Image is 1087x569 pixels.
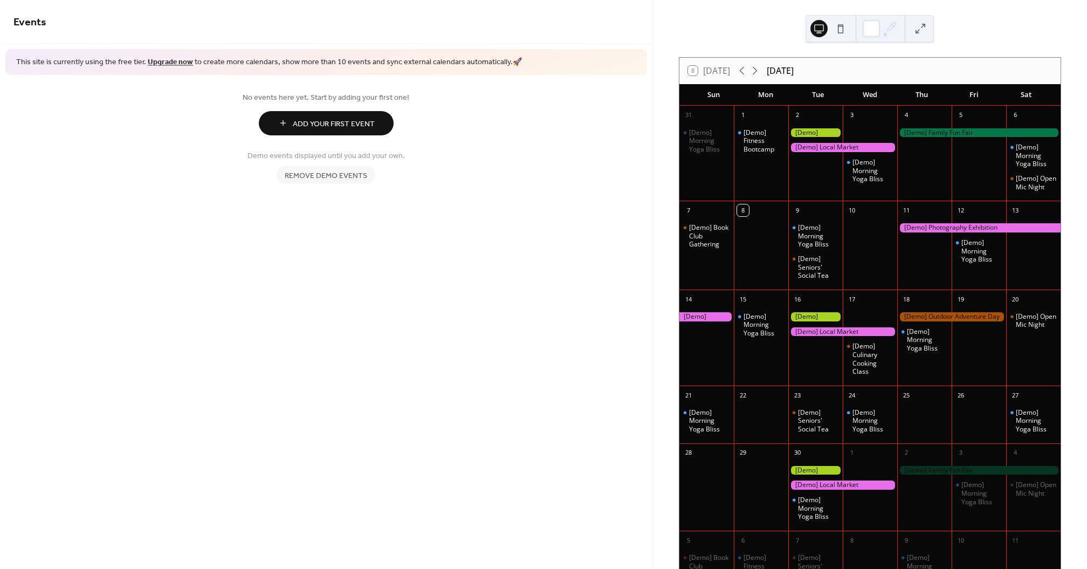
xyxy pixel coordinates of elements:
[1016,481,1056,497] div: [Demo] Open Mic Night
[852,158,893,183] div: [Demo] Morning Yoga Bliss
[897,312,1006,321] div: [Demo] Outdoor Adventure Day
[683,389,694,401] div: 21
[961,238,1002,264] div: [Demo] Morning Yoga Bliss
[1009,534,1021,546] div: 11
[737,293,749,305] div: 15
[679,312,734,321] div: [Demo] Photography Exhibition
[737,204,749,216] div: 8
[1016,143,1056,168] div: [Demo] Morning Yoga Bliss
[900,534,912,546] div: 9
[900,447,912,459] div: 2
[896,84,948,106] div: Thu
[788,223,843,249] div: [Demo] Morning Yoga Bliss
[788,255,843,280] div: [Demo] Seniors' Social Tea
[683,204,694,216] div: 7
[846,293,858,305] div: 17
[1016,408,1056,434] div: [Demo] Morning Yoga Bliss
[955,389,967,401] div: 26
[788,327,897,337] div: [Demo] Local Market
[683,109,694,121] div: 31
[900,389,912,401] div: 25
[1016,312,1056,329] div: [Demo] Open Mic Night
[897,223,1061,232] div: [Demo] Photography Exhibition
[846,534,858,546] div: 8
[689,408,730,434] div: [Demo] Morning Yoga Bliss
[900,204,912,216] div: 11
[952,238,1006,264] div: [Demo] Morning Yoga Bliss
[792,109,803,121] div: 2
[843,342,897,375] div: [Demo] Culinary Cooking Class
[1009,204,1021,216] div: 13
[843,408,897,434] div: [Demo] Morning Yoga Bliss
[13,111,639,135] a: Add Your First Event
[16,57,522,68] span: This site is currently using the free tier. to create more calendars, show more than 10 events an...
[907,327,947,353] div: [Demo] Morning Yoga Bliss
[1006,174,1061,191] div: [Demo] Open Mic Night
[788,312,843,321] div: [Demo] Gardening Workshop
[285,170,367,181] span: Remove demo events
[798,408,838,434] div: [Demo] Seniors' Social Tea
[955,204,967,216] div: 12
[900,293,912,305] div: 18
[688,84,740,106] div: Sun
[737,389,749,401] div: 22
[897,466,1061,475] div: [Demo] Family Fun Fair
[788,143,897,152] div: [Demo] Local Market
[792,389,803,401] div: 23
[683,293,694,305] div: 14
[843,158,897,183] div: [Demo] Morning Yoga Bliss
[788,408,843,434] div: [Demo] Seniors' Social Tea
[852,342,893,375] div: [Demo] Culinary Cooking Class
[148,55,193,70] a: Upgrade now
[13,12,46,33] span: Events
[952,481,1006,506] div: [Demo] Morning Yoga Bliss
[955,534,967,546] div: 10
[792,447,803,459] div: 30
[846,447,858,459] div: 1
[293,118,375,129] span: Add Your First Event
[679,408,734,434] div: [Demo] Morning Yoga Bliss
[734,312,788,338] div: [Demo] Morning Yoga Bliss
[679,128,734,154] div: [Demo] Morning Yoga Bliss
[689,128,730,154] div: [Demo] Morning Yoga Bliss
[740,84,792,106] div: Mon
[792,84,844,106] div: Tue
[1009,109,1021,121] div: 6
[798,255,838,280] div: [Demo] Seniors' Social Tea
[277,166,375,184] button: Remove demo events
[1006,408,1061,434] div: [Demo] Morning Yoga Bliss
[737,447,749,459] div: 29
[788,466,843,475] div: [Demo] Gardening Workshop
[897,128,1061,138] div: [Demo] Family Fun Fair
[744,312,784,338] div: [Demo] Morning Yoga Bliss
[1006,312,1061,329] div: [Demo] Open Mic Night
[259,111,394,135] button: Add Your First Event
[792,534,803,546] div: 7
[1000,84,1052,106] div: Sat
[1009,293,1021,305] div: 20
[1016,174,1056,191] div: [Demo] Open Mic Night
[792,204,803,216] div: 9
[679,223,734,249] div: [Demo] Book Club Gathering
[737,534,749,546] div: 6
[1006,481,1061,497] div: [Demo] Open Mic Night
[846,204,858,216] div: 10
[247,150,405,161] span: Demo events displayed until you add your own.
[955,293,967,305] div: 19
[955,447,967,459] div: 3
[852,408,893,434] div: [Demo] Morning Yoga Bliss
[844,84,896,106] div: Wed
[683,447,694,459] div: 28
[1009,447,1021,459] div: 4
[744,128,784,154] div: [Demo] Fitness Bootcamp
[788,128,843,138] div: [Demo] Gardening Workshop
[846,109,858,121] div: 3
[683,534,694,546] div: 5
[798,223,838,249] div: [Demo] Morning Yoga Bliss
[1009,389,1021,401] div: 27
[955,109,967,121] div: 5
[734,128,788,154] div: [Demo] Fitness Bootcamp
[689,223,730,249] div: [Demo] Book Club Gathering
[792,293,803,305] div: 16
[13,92,639,103] span: No events here yet. Start by adding your first one!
